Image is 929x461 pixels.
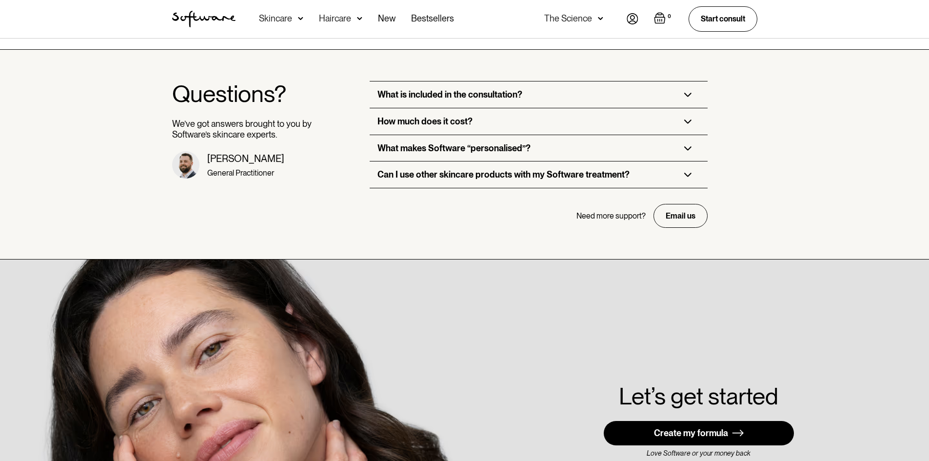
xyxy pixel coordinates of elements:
div: [PERSON_NAME] [207,153,284,164]
div: Create my formula [654,428,728,438]
div: Love Software or your money back [604,449,794,458]
div: What is included in the consultation? [377,89,522,100]
div: Can I use other skincare products with my Software treatment? [377,169,630,180]
div: 0 [666,12,673,21]
a: Open empty cart [654,12,673,26]
a: home [172,11,236,27]
img: arrow down [598,14,603,23]
div: How much does it cost? [377,116,473,127]
a: Email us [653,204,708,228]
div: The Science [544,14,592,23]
img: Software Logo [172,11,236,27]
h1: Questions? [172,81,313,107]
h2: Let’s get started [619,383,778,409]
img: Dr, Matt headshot [172,151,199,179]
img: arrow down [357,14,362,23]
a: Create my formula [604,421,794,445]
div: Haircare [319,14,351,23]
div: What makes Software “personalised”? [377,143,531,154]
p: We’ve got answers brought to you by Software’s skincare experts. [172,119,313,140]
div: Skincare [259,14,292,23]
div: Need more support? [576,211,646,220]
a: Start consult [689,6,757,31]
div: General Practitioner [207,168,284,178]
img: arrow down [298,14,303,23]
